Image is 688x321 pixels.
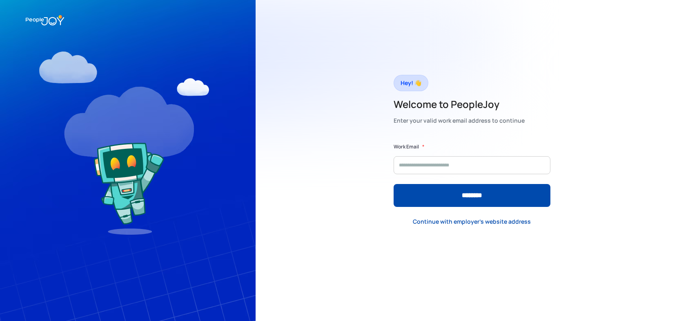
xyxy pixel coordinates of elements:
label: Work Email [394,143,419,151]
a: Continue with employer's website address [406,213,537,230]
form: Form [394,143,550,207]
div: Hey! 👋 [401,77,421,89]
div: Continue with employer's website address [413,218,531,226]
div: Enter your valid work email address to continue [394,115,525,126]
h2: Welcome to PeopleJoy [394,98,525,111]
